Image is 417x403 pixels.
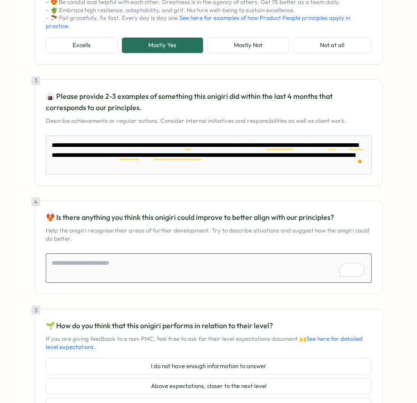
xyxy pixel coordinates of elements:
p: If you are giving feedback to a non-PMC, feel free to ask for their level expectations document 🙌 [46,335,371,351]
button: Excells [46,37,118,53]
a: See here for examples of how Product People principles apply in practice. [46,14,350,29]
button: Not at all [293,37,371,53]
button: I do not have enough information to answer [46,358,371,374]
button: Mostly Not [207,37,290,53]
button: Above expectations, closer to the next level [46,378,371,394]
textarea: To enrich screen reader interactions, please activate Accessibility in Grammarly extension settings [46,136,372,175]
div: 3 [31,76,40,85]
div: 5 [31,306,40,315]
a: See here for detailed level expectations. [46,335,363,350]
button: Mostly Yes [121,37,204,53]
div: 4 [31,197,40,206]
p: 🐦‍🔥 Is there anything you think this onigiri could improve to better align with our principles? [46,212,371,223]
textarea: To enrich screen reader interactions, please activate Accessibility in Grammarly extension settings [46,253,372,283]
p: Describe achievements or regular actions. Consider internal initiatives and responsibilities as w... [46,117,371,125]
p: 🍙 Please provide 2-3 examples of something this onigiri did within the last 4 months that corresp... [46,91,371,113]
p: Help the onigiri recognise their areas of further development. Try to describe situations and sug... [46,227,371,243]
p: 🌱 How do you think that this onigiri performs in relation to their level? [46,320,371,331]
